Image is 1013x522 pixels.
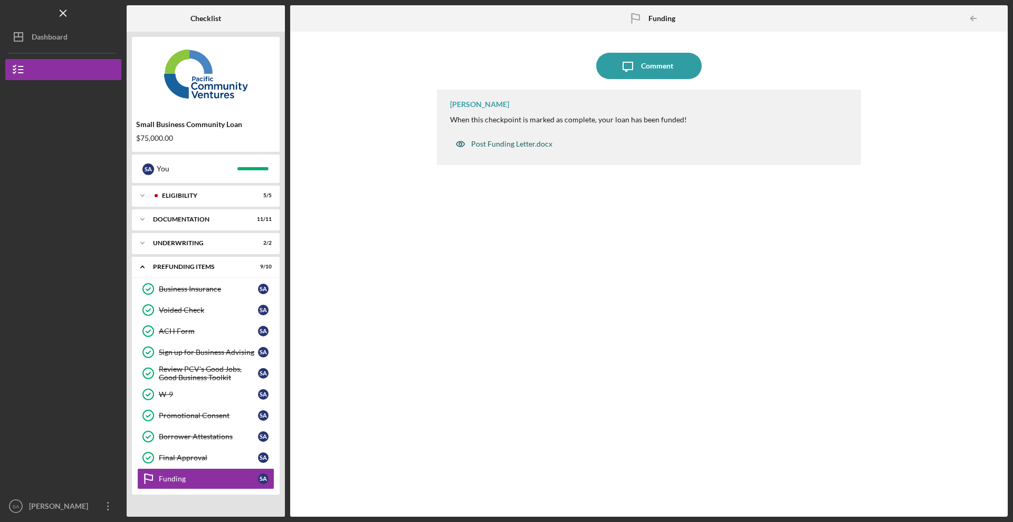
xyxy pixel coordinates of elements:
[258,284,269,294] div: S A
[137,299,274,321] a: Voided CheckSA
[159,365,258,382] div: Review PCV's Good Jobs, Good Business Toolkit
[137,384,274,405] a: W-9SA
[648,14,675,23] b: Funding
[450,133,558,154] button: Post Funding Letter.docx
[159,327,258,335] div: ACH Form
[258,473,269,484] div: S A
[137,426,274,447] a: Borrower AttestationsSA
[258,368,269,379] div: S A
[253,216,272,223] div: 11 / 11
[137,468,274,489] a: FundingSA
[136,120,275,129] div: Small Business Community Loan
[253,192,272,199] div: 5 / 5
[159,475,258,483] div: Funding
[157,160,237,178] div: You
[159,306,258,314] div: Voided Check
[153,240,245,246] div: Underwriting
[136,134,275,142] div: $75,000.00
[258,347,269,357] div: S A
[258,410,269,421] div: S A
[258,431,269,442] div: S A
[137,447,274,468] a: Final ApprovalSA
[253,240,272,246] div: 2 / 2
[162,192,245,199] div: Eligibility
[258,326,269,336] div: S A
[26,496,95,519] div: [PERSON_NAME]
[258,452,269,463] div: S A
[5,496,121,517] button: SA[PERSON_NAME]
[159,285,258,293] div: Business Insurance
[258,305,269,315] div: S A
[253,264,272,270] div: 9 / 10
[159,432,258,441] div: Borrower Attestations
[159,348,258,356] div: Sign up for Business Advising
[137,405,274,426] a: Promotional ConsentSA
[142,163,154,175] div: S A
[153,264,245,270] div: Prefunding Items
[641,53,673,79] div: Comment
[32,26,68,50] div: Dashboard
[159,411,258,420] div: Promotional Consent
[137,321,274,342] a: ACH FormSA
[13,504,20,509] text: SA
[137,342,274,363] a: Sign up for Business AdvisingSA
[159,390,258,399] div: W-9
[450,114,687,125] p: When this checkpoint is marked as complete, your loan has been funded!
[471,140,552,148] div: Post Funding Letter.docx
[137,278,274,299] a: Business InsuranceSA
[132,42,280,105] img: Product logo
[153,216,245,223] div: Documentation
[5,26,121,47] button: Dashboard
[159,453,258,462] div: Final Approval
[450,100,509,109] div: [PERSON_NAME]
[190,14,221,23] b: Checklist
[137,363,274,384] a: Review PCV's Good Jobs, Good Business ToolkitSA
[258,389,269,400] div: S A
[596,53,702,79] button: Comment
